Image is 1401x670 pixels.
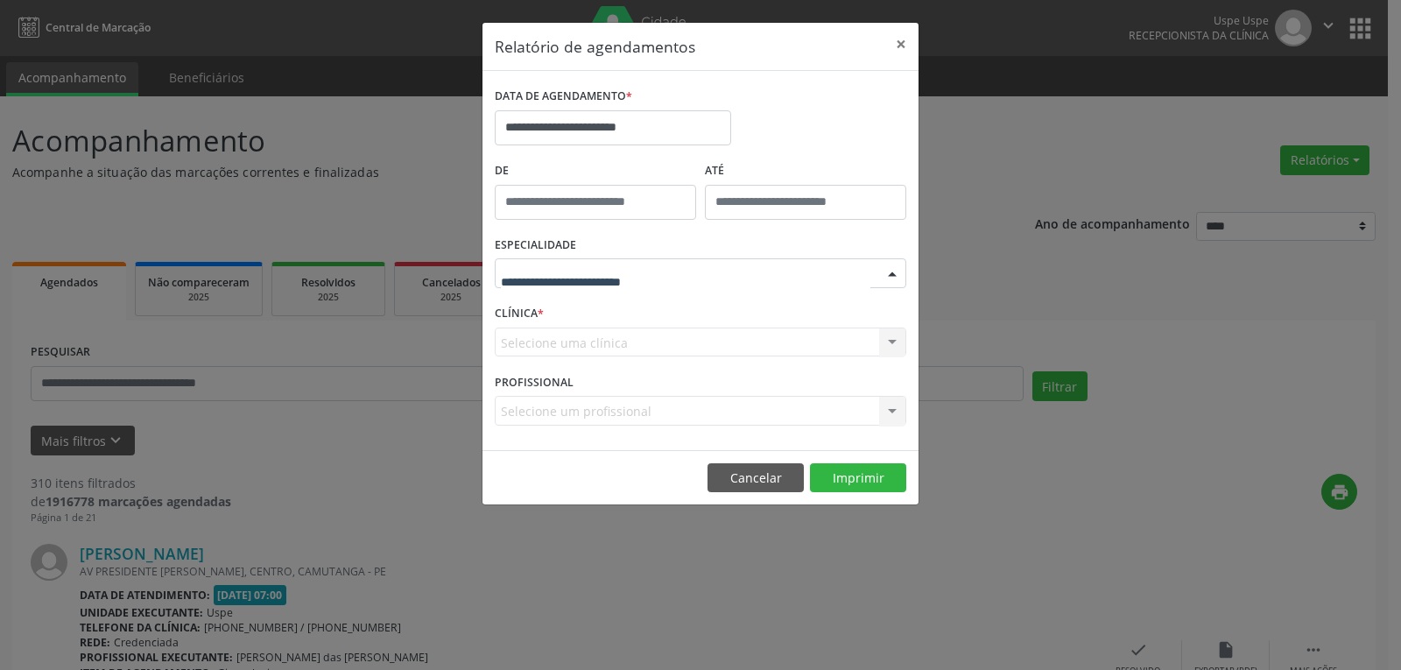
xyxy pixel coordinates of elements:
[495,35,695,58] h5: Relatório de agendamentos
[495,83,632,110] label: DATA DE AGENDAMENTO
[884,23,919,66] button: Close
[705,158,906,185] label: ATÉ
[495,232,576,259] label: ESPECIALIDADE
[495,158,696,185] label: De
